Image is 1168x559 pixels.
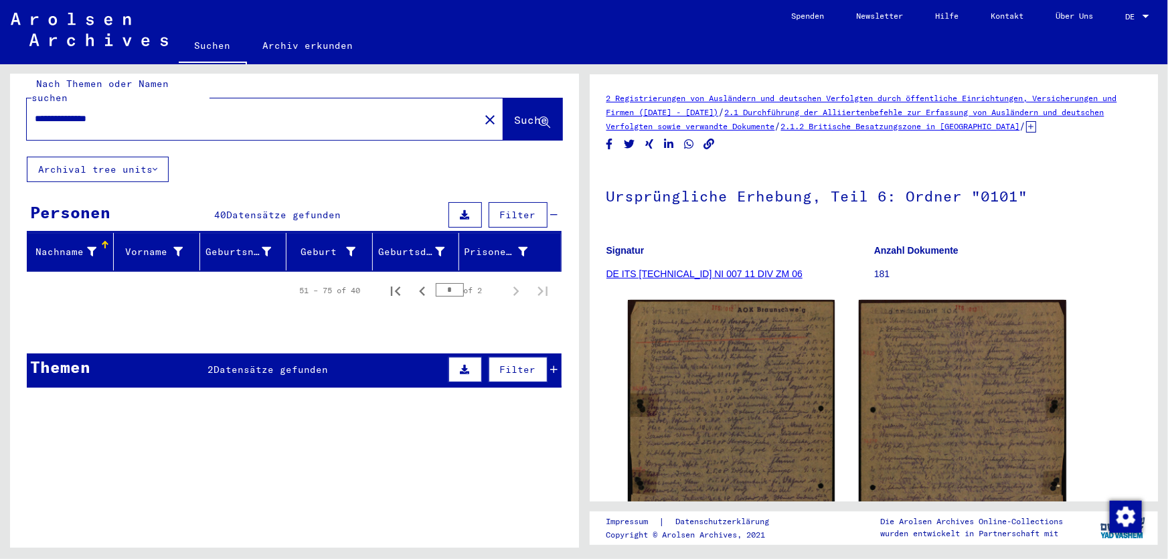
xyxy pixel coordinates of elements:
div: Themen [30,355,90,379]
div: Geburt‏ [292,245,355,259]
div: Vorname [119,241,199,262]
mat-header-cell: Geburtsname [200,233,286,270]
a: Archiv erkunden [247,29,369,62]
div: Prisoner # [465,241,545,262]
div: 51 – 75 of 40 [300,285,361,297]
button: Share on Xing [643,136,657,153]
button: Next page [503,277,529,304]
button: Share on LinkedIn [662,136,676,153]
button: Filter [489,202,548,228]
div: Personen [30,200,110,224]
span: DE [1125,12,1140,21]
mat-header-cell: Vorname [114,233,200,270]
mat-icon: close [482,112,498,128]
a: Impressum [606,515,659,529]
h1: Ursprüngliche Erhebung, Teil 6: Ordner "0101" [606,165,1142,224]
button: Share on WhatsApp [682,136,696,153]
button: First page [382,277,409,304]
span: / [719,106,725,118]
span: Filter [500,364,536,376]
div: Zustimmung ändern [1109,500,1141,532]
mat-header-cell: Geburtsdatum [373,233,459,270]
div: Geburtsname [205,241,288,262]
button: Share on Facebook [602,136,616,153]
a: 2.1.2 Britische Besatzungszone in [GEOGRAPHIC_DATA] [781,121,1020,131]
button: Clear [477,106,503,133]
div: Nachname [33,245,96,259]
a: 2.1 Durchführung der Alliiertenbefehle zur Erfassung von Ausländern und deutschen Verfolgten sowi... [606,107,1104,131]
span: 2 [207,364,214,376]
button: Suche [503,98,562,140]
img: Arolsen_neg.svg [11,13,168,46]
button: Copy link [702,136,716,153]
span: Datensätze gefunden [226,209,341,221]
mat-label: Nach Themen oder Namen suchen [31,78,169,104]
b: Signatur [606,245,645,256]
b: Anzahl Dokumente [874,245,958,256]
div: of 2 [436,284,503,297]
div: Geburtsdatum [378,245,445,259]
span: Suche [515,113,548,127]
span: Datensätze gefunden [214,364,328,376]
button: Last page [529,277,556,304]
p: Die Arolsen Archives Online-Collections [880,515,1063,528]
button: Archival tree units [27,157,169,182]
div: Nachname [33,241,113,262]
button: Filter [489,357,548,382]
a: 2 Registrierungen von Ausländern und deutschen Verfolgten durch öffentliche Einrichtungen, Versic... [606,93,1117,117]
a: DE ITS [TECHNICAL_ID] NI 007 11 DIV ZM 06 [606,268,803,279]
div: Prisoner # [465,245,528,259]
p: wurden entwickelt in Partnerschaft mit [880,528,1063,540]
button: Share on Twitter [622,136,637,153]
p: 181 [874,267,1141,281]
img: yv_logo.png [1098,511,1148,544]
span: 40 [214,209,226,221]
p: Copyright © Arolsen Archives, 2021 [606,529,785,541]
mat-header-cell: Geburt‏ [286,233,373,270]
mat-header-cell: Nachname [27,233,114,270]
span: Filter [500,209,536,221]
div: | [606,515,785,529]
a: Datenschutzerklärung [665,515,785,529]
img: Zustimmung ändern [1110,501,1142,533]
div: Geburtsname [205,245,271,259]
div: Geburt‏ [292,241,372,262]
div: Vorname [119,245,183,259]
button: Previous page [409,277,436,304]
span: / [1020,120,1026,132]
span: / [775,120,781,132]
div: Geburtsdatum [378,241,462,262]
mat-header-cell: Prisoner # [459,233,561,270]
a: Suchen [179,29,247,64]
